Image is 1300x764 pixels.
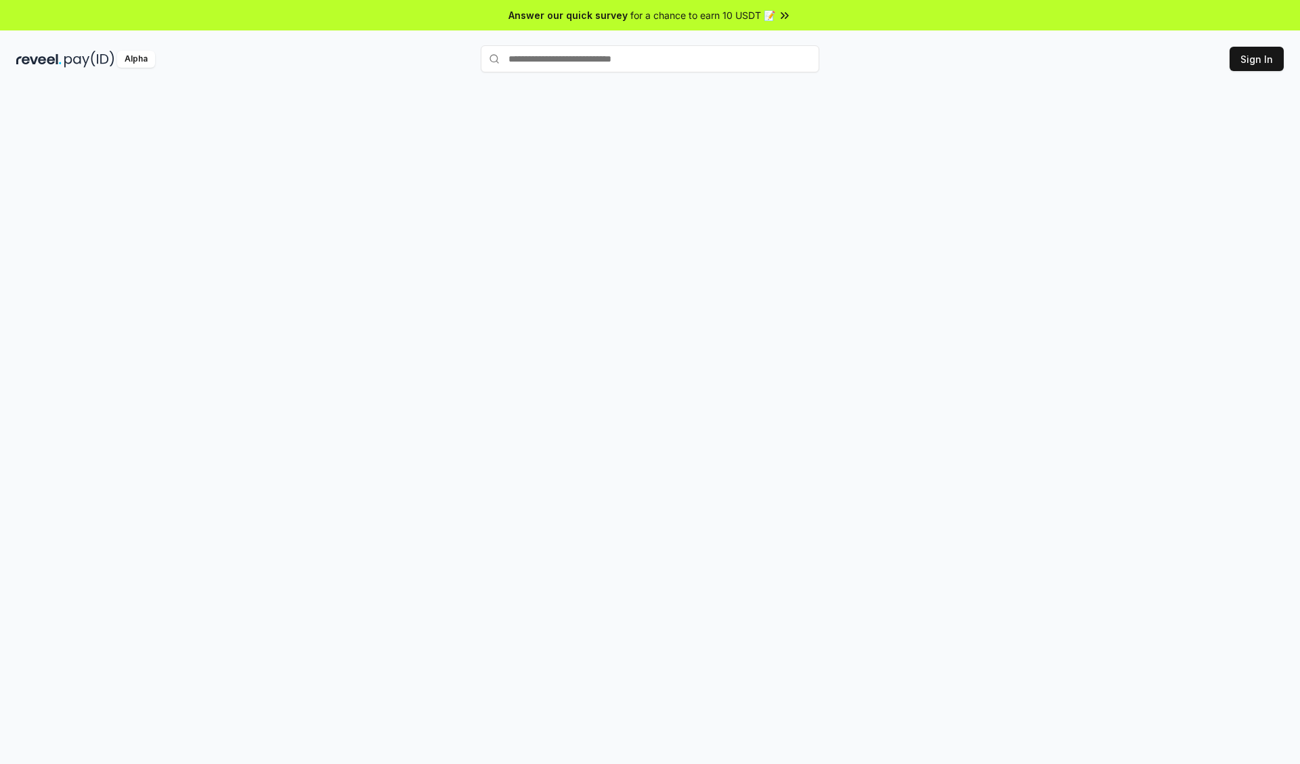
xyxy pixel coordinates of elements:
img: pay_id [64,51,114,68]
span: for a chance to earn 10 USDT 📝 [630,8,775,22]
span: Answer our quick survey [508,8,628,22]
div: Alpha [117,51,155,68]
img: reveel_dark [16,51,62,68]
button: Sign In [1230,47,1284,71]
